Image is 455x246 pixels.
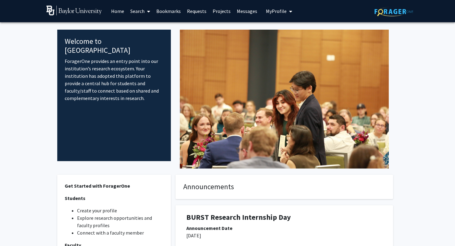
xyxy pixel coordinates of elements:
p: ForagerOne provides an entry point into our institution’s research ecosystem. Your institution ha... [65,57,163,102]
a: Projects [210,0,234,22]
li: Connect with a faculty member [77,229,163,236]
iframe: Chat [5,218,26,241]
span: My Profile [266,8,287,14]
a: Requests [184,0,210,22]
h4: Welcome to [GEOGRAPHIC_DATA] [65,37,163,55]
a: Search [127,0,153,22]
a: Home [108,0,127,22]
img: Cover Image [180,30,389,169]
h4: Announcements [183,182,385,191]
p: [DATE] [186,232,382,239]
strong: Students [65,195,85,201]
h1: BURST Research Internship Day [186,213,382,222]
li: Create your profile [77,207,163,214]
a: Bookmarks [153,0,184,22]
div: Announcement Date [186,224,382,232]
li: Explore research opportunities and faculty profiles [77,214,163,229]
img: ForagerOne Logo [375,7,413,16]
img: Baylor University Logo [46,6,102,15]
a: Messages [234,0,260,22]
strong: Get Started with ForagerOne [65,183,130,189]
